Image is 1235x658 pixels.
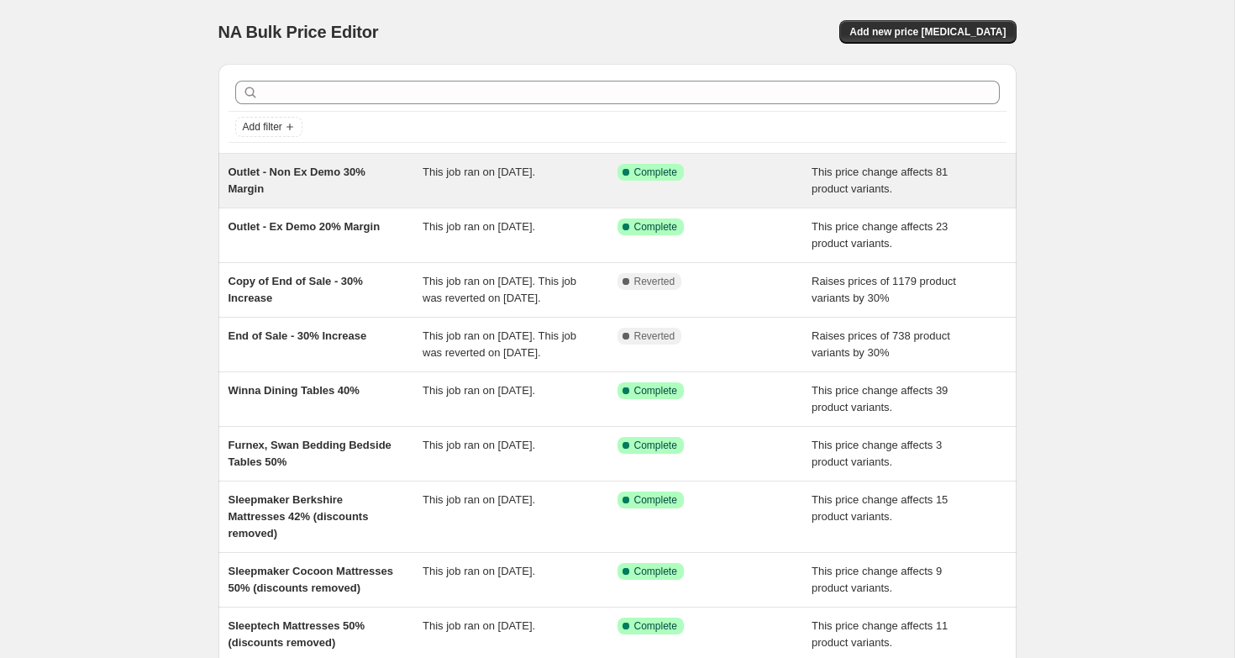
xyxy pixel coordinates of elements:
button: Add filter [235,117,302,137]
span: This price change affects 15 product variants. [812,493,948,523]
span: Complete [634,220,677,234]
span: Complete [634,166,677,179]
span: Add filter [243,120,282,134]
span: This price change affects 3 product variants. [812,439,942,468]
span: Add new price [MEDICAL_DATA] [849,25,1006,39]
span: Complete [634,493,677,507]
span: This price change affects 11 product variants. [812,619,948,649]
span: Complete [634,565,677,578]
span: Raises prices of 1179 product variants by 30% [812,275,956,304]
span: This job ran on [DATE]. [423,384,535,397]
span: This price change affects 23 product variants. [812,220,948,250]
span: This job ran on [DATE]. This job was reverted on [DATE]. [423,275,576,304]
span: Complete [634,619,677,633]
span: Winna Dining Tables 40% [229,384,360,397]
span: Reverted [634,275,675,288]
span: This price change affects 81 product variants. [812,166,948,195]
span: Sleepmaker Cocoon Mattresses 50% (discounts removed) [229,565,394,594]
span: Outlet - Ex Demo 20% Margin [229,220,381,233]
span: Furnex, Swan Bedding Bedside Tables 50% [229,439,392,468]
button: Add new price [MEDICAL_DATA] [839,20,1016,44]
span: This job ran on [DATE]. [423,619,535,632]
span: Sleepmaker Berkshire Mattresses 42% (discounts removed) [229,493,369,540]
span: This job ran on [DATE]. [423,565,535,577]
span: End of Sale - 30% Increase [229,329,367,342]
span: Copy of End of Sale - 30% Increase [229,275,363,304]
span: This job ran on [DATE]. [423,439,535,451]
span: Outlet - Non Ex Demo 30% Margin [229,166,365,195]
span: Complete [634,439,677,452]
span: Sleeptech Mattresses 50% (discounts removed) [229,619,365,649]
span: This job ran on [DATE]. This job was reverted on [DATE]. [423,329,576,359]
span: Reverted [634,329,675,343]
span: NA Bulk Price Editor [218,23,379,41]
span: Raises prices of 738 product variants by 30% [812,329,950,359]
span: Complete [634,384,677,397]
span: This job ran on [DATE]. [423,166,535,178]
span: This job ran on [DATE]. [423,220,535,233]
span: This price change affects 9 product variants. [812,565,942,594]
span: This price change affects 39 product variants. [812,384,948,413]
span: This job ran on [DATE]. [423,493,535,506]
